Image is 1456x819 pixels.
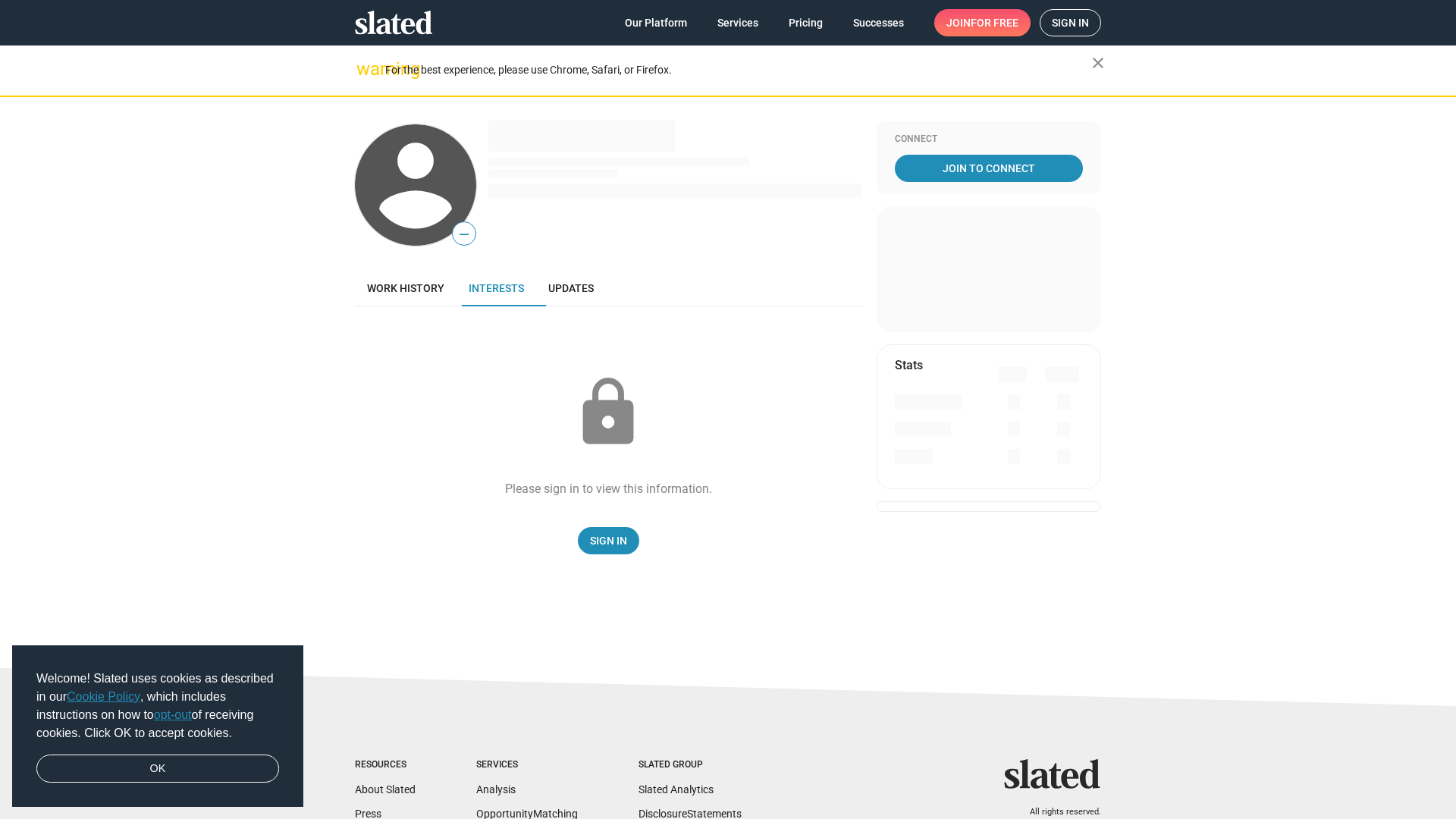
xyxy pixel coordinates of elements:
div: Please sign in to view this information. [505,481,712,497]
a: opt-out [154,708,192,721]
a: Services [705,9,770,36]
a: Pricing [777,9,835,36]
a: Cookie Policy [67,690,140,703]
a: Sign In [578,527,639,554]
span: Sign in [1052,10,1089,36]
a: Joinfor free [934,9,1031,36]
span: Services [717,9,758,36]
span: Sign In [590,527,627,554]
span: Join To Connect [898,155,1080,182]
mat-icon: close [1089,54,1107,72]
mat-card-title: Stats [895,357,923,373]
mat-icon: warning [356,60,375,78]
span: Updates [548,282,594,294]
a: Our Platform [613,9,699,36]
div: Services [476,759,578,771]
div: cookieconsent [12,645,303,808]
a: dismiss cookie message [36,755,279,783]
a: Analysis [476,783,516,795]
a: Slated Analytics [639,783,714,795]
span: Successes [853,9,904,36]
span: — [453,224,475,244]
span: Welcome! Slated uses cookies as described in our , which includes instructions on how to of recei... [36,670,279,742]
div: Resources [355,759,416,771]
a: Interests [457,270,536,306]
a: Join To Connect [895,155,1083,182]
a: Successes [841,9,916,36]
mat-icon: lock [570,375,646,450]
a: About Slated [355,783,416,795]
a: Updates [536,270,606,306]
span: Work history [367,282,444,294]
span: Pricing [789,9,823,36]
a: Work history [355,270,457,306]
span: Join [946,9,1018,36]
div: For the best experience, please use Chrome, Safari, or Firefox. [385,60,1092,80]
div: Connect [895,133,1083,146]
span: Interests [469,282,524,294]
span: Our Platform [625,9,687,36]
a: Sign in [1040,9,1101,36]
span: for free [971,9,1018,36]
div: Slated Group [639,759,742,771]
